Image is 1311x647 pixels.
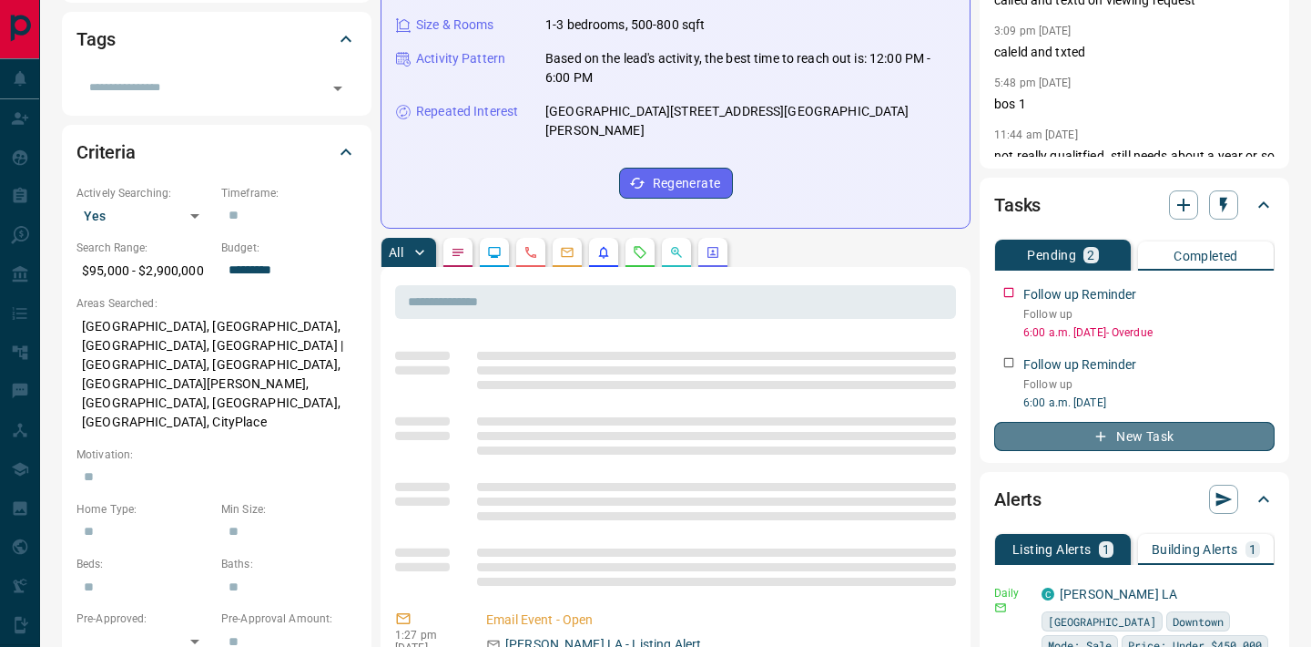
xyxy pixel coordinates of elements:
[994,77,1072,89] p: 5:48 pm [DATE]
[1174,250,1238,262] p: Completed
[451,245,465,260] svg: Notes
[395,629,459,642] p: 1:27 pm
[994,183,1275,227] div: Tasks
[994,601,1007,614] svg: Email
[1023,376,1275,393] p: Follow up
[994,190,1041,220] h2: Tasks
[994,422,1275,451] button: New Task
[633,245,647,260] svg: Requests
[76,611,212,627] p: Pre-Approved:
[545,49,955,87] p: Based on the lead's activity, the best time to reach out is: 12:00 PM - 6:00 PM
[486,611,949,630] p: Email Event - Open
[545,15,705,35] p: 1-3 bedrooms, 500-800 sqft
[1060,587,1177,601] a: [PERSON_NAME] LA
[1249,543,1256,556] p: 1
[1173,612,1224,631] span: Downtown
[560,245,574,260] svg: Emails
[1023,395,1275,411] p: 6:00 a.m. [DATE]
[76,25,115,54] h2: Tags
[1023,355,1136,375] p: Follow up Reminder
[76,447,357,463] p: Motivation:
[221,501,357,518] p: Min Size:
[669,245,684,260] svg: Opportunities
[596,245,611,260] svg: Listing Alerts
[416,15,494,35] p: Size & Rooms
[325,76,351,101] button: Open
[619,168,733,199] button: Regenerate
[221,556,357,572] p: Baths:
[1012,543,1092,556] p: Listing Alerts
[76,138,136,167] h2: Criteria
[1087,249,1094,262] p: 2
[1027,249,1076,262] p: Pending
[76,556,212,572] p: Beds:
[76,130,357,174] div: Criteria
[76,201,212,231] div: Yes
[545,102,955,140] p: [GEOGRAPHIC_DATA][STREET_ADDRESS][GEOGRAPHIC_DATA][PERSON_NAME]
[706,245,720,260] svg: Agent Actions
[1103,543,1110,556] p: 1
[994,485,1042,514] h2: Alerts
[76,185,212,201] p: Actively Searching:
[221,611,357,627] p: Pre-Approval Amount:
[994,147,1275,166] p: not really qualitfied. still needs about a year or so
[1023,306,1275,323] p: Follow up
[994,128,1078,141] p: 11:44 am [DATE]
[994,585,1031,601] p: Daily
[1023,324,1275,341] p: 6:00 a.m. [DATE] - Overdue
[1048,612,1156,631] span: [GEOGRAPHIC_DATA]
[994,95,1275,114] p: bos 1
[1023,285,1136,304] p: Follow up Reminder
[76,295,357,312] p: Areas Searched:
[76,501,212,518] p: Home Type:
[389,246,403,259] p: All
[994,478,1275,521] div: Alerts
[1152,543,1238,556] p: Building Alerts
[221,185,357,201] p: Timeframe:
[76,240,212,256] p: Search Range:
[76,256,212,286] p: $95,000 - $2,900,000
[416,49,505,68] p: Activity Pattern
[487,245,502,260] svg: Lead Browsing Activity
[76,17,357,61] div: Tags
[523,245,538,260] svg: Calls
[994,25,1072,37] p: 3:09 pm [DATE]
[416,102,518,121] p: Repeated Interest
[76,312,357,437] p: [GEOGRAPHIC_DATA], [GEOGRAPHIC_DATA], [GEOGRAPHIC_DATA], [GEOGRAPHIC_DATA] | [GEOGRAPHIC_DATA], [...
[1042,588,1054,601] div: condos.ca
[994,43,1275,62] p: caleld and txted
[221,240,357,256] p: Budget:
